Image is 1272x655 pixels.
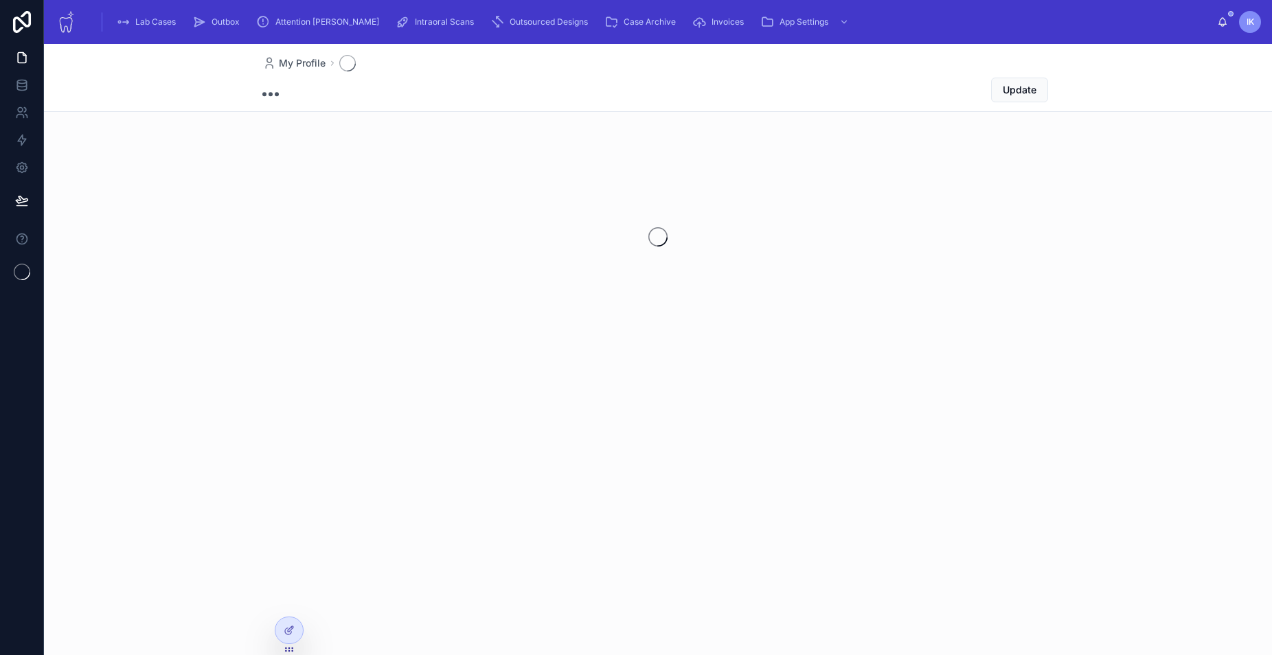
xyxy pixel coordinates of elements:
[600,10,685,34] a: Case Archive
[275,16,379,27] span: Attention [PERSON_NAME]
[624,16,676,27] span: Case Archive
[688,10,753,34] a: Invoices
[712,16,744,27] span: Invoices
[135,16,176,27] span: Lab Cases
[1247,16,1254,27] span: IK
[510,16,588,27] span: Outsourced Designs
[415,16,474,27] span: Intraoral Scans
[780,16,828,27] span: App Settings
[212,16,240,27] span: Outbox
[88,7,1217,37] div: scrollable content
[188,10,249,34] a: Outbox
[112,10,185,34] a: Lab Cases
[262,56,326,70] a: My Profile
[55,11,77,33] img: App logo
[486,10,598,34] a: Outsourced Designs
[252,10,389,34] a: Attention [PERSON_NAME]
[756,10,856,34] a: App Settings
[1003,83,1036,97] span: Update
[991,78,1048,102] button: Update
[391,10,484,34] a: Intraoral Scans
[279,56,326,70] span: My Profile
